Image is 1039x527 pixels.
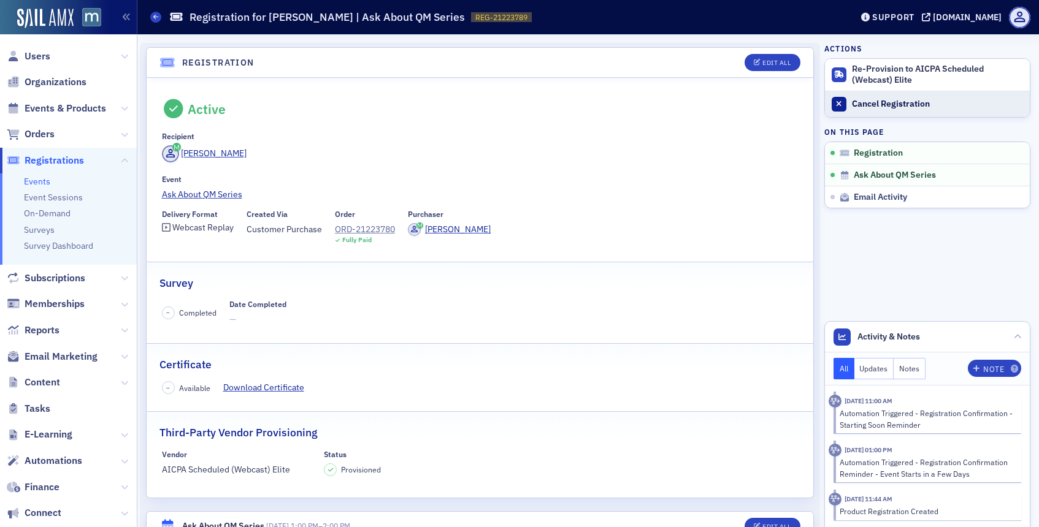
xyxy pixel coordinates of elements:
[25,480,59,494] span: Finance
[408,210,443,219] div: Purchaser
[824,126,1030,137] h4: On this page
[223,381,313,394] a: Download Certificate
[159,275,193,291] h2: Survey
[7,271,85,285] a: Subscriptions
[162,463,312,476] span: AICPA Scheduled (Webcast) Elite
[24,240,93,251] a: Survey Dashboard
[166,308,170,317] span: –
[7,506,61,520] a: Connect
[324,450,347,459] div: Status
[762,59,791,66] div: Edit All
[25,154,84,167] span: Registrations
[342,236,372,244] div: Fully Paid
[24,192,83,203] a: Event Sessions
[7,350,98,363] a: Email Marketing
[7,480,59,494] a: Finance
[7,376,60,389] a: Content
[408,223,491,236] a: [PERSON_NAME]
[475,12,527,23] span: REG-21223789
[1009,7,1030,28] span: Profile
[25,428,72,441] span: E-Learning
[229,300,286,309] div: Date Completed
[162,132,194,141] div: Recipient
[182,56,255,69] h4: Registration
[179,382,210,393] span: Available
[852,64,1024,85] div: Re-Provision to AICPA Scheduled (Webcast) Elite
[341,464,381,474] span: Provisioned
[247,223,322,236] span: Customer Purchase
[845,495,892,503] time: 7/28/2025 11:44 AM
[25,75,86,89] span: Organizations
[840,457,1013,479] div: Automation Triggered - Registration Confirmation Reminder - Event Starts in a Few Days
[181,147,247,160] div: [PERSON_NAME]
[25,297,85,311] span: Memberships
[834,358,854,379] button: All
[229,313,286,326] span: —
[7,454,82,468] a: Automations
[159,357,212,373] h2: Certificate
[7,324,59,337] a: Reports
[335,210,355,219] div: Order
[825,91,1030,117] a: Cancel Registration
[25,402,50,415] span: Tasks
[162,210,218,219] div: Delivery Format
[82,8,101,27] img: SailAMX
[25,506,61,520] span: Connect
[845,396,892,405] time: 9/30/2025 11:00 AM
[24,208,71,219] a: On-Demand
[854,148,903,159] span: Registration
[24,176,50,187] a: Events
[968,360,1021,377] button: Note
[25,271,85,285] span: Subscriptions
[188,101,226,117] div: Active
[74,8,101,29] a: View Homepage
[172,224,234,231] div: Webcast Replay
[25,50,50,63] span: Users
[7,102,106,115] a: Events & Products
[933,12,1002,23] div: [DOMAIN_NAME]
[7,127,55,141] a: Orders
[983,366,1004,373] div: Note
[7,297,85,311] a: Memberships
[745,54,800,71] button: Edit All
[162,188,799,201] a: Ask About QM Series
[829,444,842,457] div: Activity
[894,358,926,379] button: Notes
[825,59,1030,91] button: Re-Provision to AICPA Scheduled (Webcast) Elite
[166,384,170,392] span: –
[24,224,55,235] a: Surveys
[25,324,59,337] span: Reports
[25,350,98,363] span: Email Marketing
[7,75,86,89] a: Organizations
[162,145,247,162] a: [PERSON_NAME]
[25,102,106,115] span: Events & Products
[840,408,1013,430] div: Automation Triggered - Registration Confirmation - Starting Soon Reminder
[854,192,907,203] span: Email Activity
[335,223,395,236] a: ORD-21223780
[162,175,182,184] div: Event
[857,330,920,343] span: Activity & Notes
[829,395,842,408] div: Activity
[425,223,491,236] div: [PERSON_NAME]
[7,154,84,167] a: Registrations
[7,50,50,63] a: Users
[159,425,317,441] h2: Third-Party Vendor Provisioning
[179,307,217,318] span: Completed
[190,10,465,25] h1: Registration for [PERSON_NAME] | Ask About QM Series
[854,170,936,181] span: Ask About QM Series
[852,99,1024,110] div: Cancel Registration
[7,428,72,441] a: E-Learning
[7,402,50,415] a: Tasks
[17,9,74,28] img: SailAMX
[25,376,60,389] span: Content
[845,445,892,454] time: 9/28/2025 01:00 PM
[872,12,914,23] div: Support
[824,43,862,54] h4: Actions
[922,13,1006,21] button: [DOMAIN_NAME]
[247,210,288,219] div: Created Via
[840,506,1013,517] div: Product Registration Created
[25,454,82,468] span: Automations
[25,127,55,141] span: Orders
